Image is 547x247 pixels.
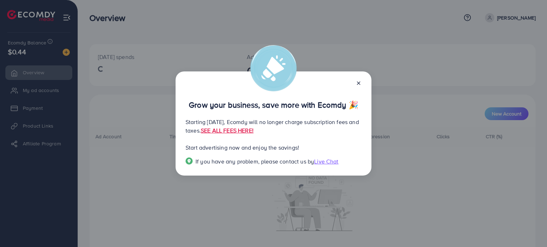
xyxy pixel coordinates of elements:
img: alert [250,45,297,91]
p: Grow your business, save more with Ecomdy 🎉 [186,101,361,109]
span: Live Chat [314,157,338,165]
p: Start advertising now and enjoy the savings! [186,143,361,152]
p: Starting [DATE], Ecomdy will no longer charge subscription fees and taxes. [186,118,361,135]
a: SEE ALL FEES HERE! [201,127,254,134]
img: Popup guide [186,157,193,165]
span: If you have any problem, please contact us by [196,157,314,165]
